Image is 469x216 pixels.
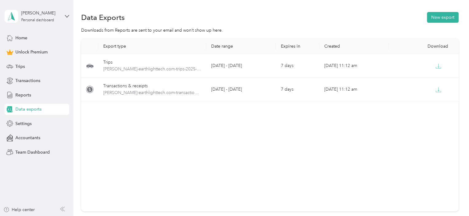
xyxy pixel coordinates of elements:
[276,39,319,54] th: Expires in
[15,49,48,55] span: Unlock Premium
[103,89,201,96] span: steve-earthlighttech.com-transactions-2025-08-01-2025-09-01.xlsx
[15,149,50,155] span: Team Dashboard
[15,35,27,41] span: Home
[15,120,32,127] span: Settings
[276,54,319,78] td: 7 days
[98,39,206,54] th: Export type
[81,14,125,21] h1: Data Exports
[15,77,40,84] span: Transactions
[319,78,389,101] td: [DATE] 11:12 am
[103,66,201,73] span: steve-earthlighttech.com-trips-2025-08-01-2025-09-01.xlsx
[15,63,25,70] span: Trips
[15,135,40,141] span: Accountants
[319,54,389,78] td: [DATE] 11:12 am
[81,27,459,33] div: Downloads from Reports are sent to your email and won’t show up here.
[21,18,54,22] div: Personal dashboard
[103,83,201,89] div: Transactions & receipts
[103,59,201,66] div: Trips
[394,44,453,49] div: Download
[206,54,276,78] td: [DATE] - [DATE]
[21,10,60,16] div: [PERSON_NAME]
[206,39,276,54] th: Date range
[15,92,31,98] span: Reports
[3,206,35,213] button: Help center
[435,182,469,216] iframe: Everlance-gr Chat Button Frame
[276,78,319,101] td: 7 days
[206,78,276,101] td: [DATE] - [DATE]
[427,12,459,23] button: New export
[15,106,41,112] span: Data exports
[319,39,389,54] th: Created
